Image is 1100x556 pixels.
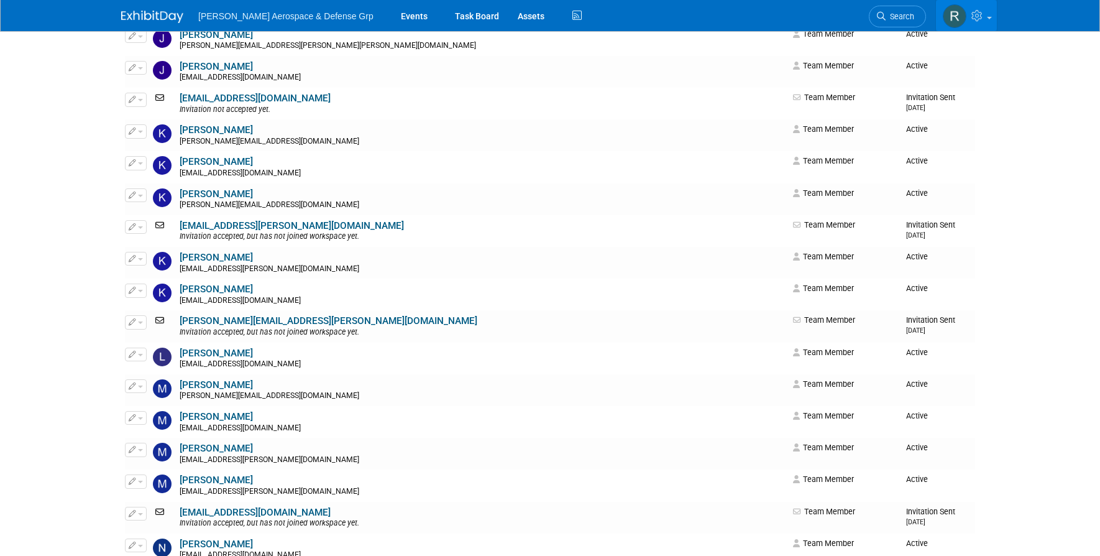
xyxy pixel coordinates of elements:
[793,411,854,420] span: Team Member
[906,284,928,293] span: Active
[906,507,955,526] span: Invitation Sent
[121,11,183,23] img: ExhibitDay
[180,73,785,83] div: [EMAIL_ADDRESS][DOMAIN_NAME]
[793,507,855,516] span: Team Member
[198,11,374,21] span: [PERSON_NAME] Aerospace & Defense Grp
[180,264,785,274] div: [EMAIL_ADDRESS][PERSON_NAME][DOMAIN_NAME]
[793,379,854,389] span: Team Member
[793,124,854,134] span: Team Member
[180,328,785,338] div: Invitation accepted, but has not joined workspace yet.
[180,455,785,465] div: [EMAIL_ADDRESS][PERSON_NAME][DOMAIN_NAME]
[906,188,928,198] span: Active
[906,315,955,335] span: Invitation Sent
[906,29,928,39] span: Active
[906,518,925,526] small: [DATE]
[153,252,172,271] img: Kosta Kontanis
[153,124,172,143] img: Kelly Bose
[153,188,172,207] img: Kevin Marcondes
[906,252,928,261] span: Active
[180,284,253,295] a: [PERSON_NAME]
[906,104,925,112] small: [DATE]
[153,379,172,398] img: Madison Jones
[180,519,785,529] div: Invitation accepted, but has not joined workspace yet.
[180,315,477,327] a: [PERSON_NAME][EMAIL_ADDRESS][PERSON_NAME][DOMAIN_NAME]
[906,443,928,452] span: Active
[180,105,785,115] div: Invitation not accepted yet.
[793,443,854,452] span: Team Member
[180,232,785,242] div: Invitation accepted, but has not joined workspace yet.
[906,61,928,70] span: Active
[793,61,854,70] span: Team Member
[906,379,928,389] span: Active
[180,475,253,486] a: [PERSON_NAME]
[180,41,785,51] div: [PERSON_NAME][EMAIL_ADDRESS][PERSON_NAME][PERSON_NAME][DOMAIN_NAME]
[180,124,253,136] a: [PERSON_NAME]
[180,411,253,422] a: [PERSON_NAME]
[906,348,928,357] span: Active
[793,188,854,198] span: Team Member
[153,475,172,493] img: Merle Wylie
[180,252,253,263] a: [PERSON_NAME]
[153,284,172,302] img: Kristin Peet
[180,188,253,200] a: [PERSON_NAME]
[180,169,785,178] div: [EMAIL_ADDRESS][DOMAIN_NAME]
[793,29,854,39] span: Team Member
[180,507,331,518] a: [EMAIL_ADDRESS][DOMAIN_NAME]
[793,220,855,229] span: Team Member
[906,411,928,420] span: Active
[153,411,172,430] img: Maria Salvano
[906,539,928,548] span: Active
[906,156,928,165] span: Active
[793,284,854,293] span: Team Member
[906,327,925,335] small: [DATE]
[180,424,785,433] div: [EMAIL_ADDRESS][DOMAIN_NAME]
[793,315,855,325] span: Team Member
[180,348,253,359] a: [PERSON_NAME]
[180,93,331,104] a: [EMAIL_ADDRESS][DOMAIN_NAME]
[793,252,854,261] span: Team Member
[180,220,404,231] a: [EMAIL_ADDRESS][PERSON_NAME][DOMAIN_NAME]
[793,348,854,357] span: Team Member
[153,443,172,461] img: Mark Lindsay
[180,61,253,72] a: [PERSON_NAME]
[906,124,928,134] span: Active
[793,93,855,102] span: Team Member
[180,359,785,369] div: [EMAIL_ADDRESS][DOMAIN_NAME]
[153,156,172,175] img: Kevin Deslauriers
[180,487,785,497] div: [EMAIL_ADDRESS][PERSON_NAME][DOMAIN_NAME]
[906,93,955,112] span: Invitation Sent
[153,29,172,48] img: Jennifer Reeves
[180,137,785,147] div: [PERSON_NAME][EMAIL_ADDRESS][DOMAIN_NAME]
[886,12,914,21] span: Search
[180,156,253,167] a: [PERSON_NAME]
[906,220,955,239] span: Invitation Sent
[180,379,253,391] a: [PERSON_NAME]
[180,391,785,401] div: [PERSON_NAME][EMAIL_ADDRESS][DOMAIN_NAME]
[153,348,172,366] img: Lori parent
[906,231,925,239] small: [DATE]
[180,443,253,454] a: [PERSON_NAME]
[153,61,172,80] img: Joanne Ward
[180,29,253,40] a: [PERSON_NAME]
[180,296,785,306] div: [EMAIL_ADDRESS][DOMAIN_NAME]
[869,6,926,27] a: Search
[906,475,928,484] span: Active
[180,539,253,550] a: [PERSON_NAME]
[180,200,785,210] div: [PERSON_NAME][EMAIL_ADDRESS][DOMAIN_NAME]
[793,539,854,548] span: Team Member
[793,475,854,484] span: Team Member
[943,4,966,28] img: Ross Martinez
[793,156,854,165] span: Team Member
